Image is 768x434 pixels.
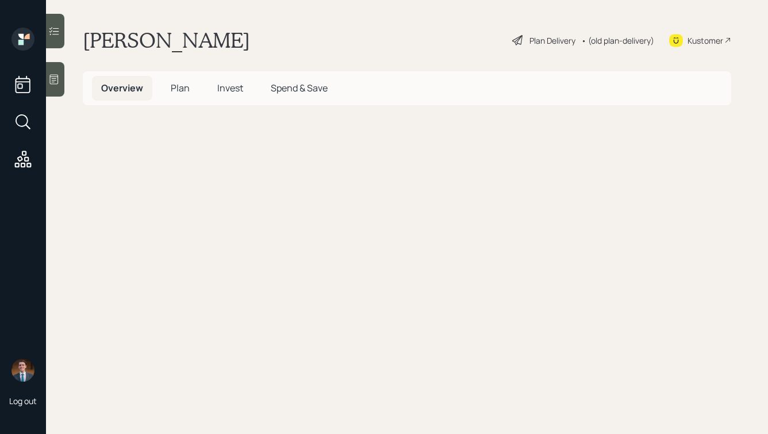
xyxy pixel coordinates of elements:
[9,395,37,406] div: Log out
[83,28,250,53] h1: [PERSON_NAME]
[271,82,328,94] span: Spend & Save
[217,82,243,94] span: Invest
[688,34,723,47] div: Kustomer
[171,82,190,94] span: Plan
[11,359,34,382] img: hunter_neumayer.jpg
[529,34,575,47] div: Plan Delivery
[581,34,654,47] div: • (old plan-delivery)
[101,82,143,94] span: Overview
